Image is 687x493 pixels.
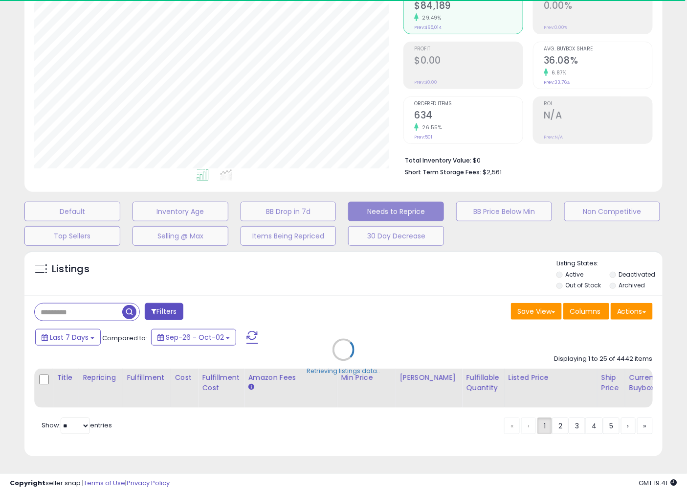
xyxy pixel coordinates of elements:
small: 29.49% [419,14,441,22]
h2: $0.00 [414,55,523,68]
button: 30 Day Decrease [348,226,444,246]
span: Ordered Items [414,101,523,107]
small: 26.55% [419,124,442,131]
button: Default [24,202,120,221]
span: Avg. Buybox Share [544,47,652,52]
small: Prev: N/A [544,134,563,140]
button: Items Being Repriced [241,226,336,246]
b: Total Inventory Value: [405,156,471,164]
button: BB Price Below Min [456,202,552,221]
span: $2,561 [483,167,502,177]
div: Retrieving listings data.. [307,367,380,376]
small: Prev: 0.00% [544,24,567,30]
h2: 634 [414,110,523,123]
b: Short Term Storage Fees: [405,168,481,176]
span: 2025-10-10 19:41 GMT [639,478,677,488]
strong: Copyright [10,478,45,488]
button: Top Sellers [24,226,120,246]
small: Prev: $0.00 [414,79,437,85]
span: ROI [544,101,652,107]
button: Inventory Age [133,202,228,221]
li: $0 [405,154,645,165]
button: Selling @ Max [133,226,228,246]
small: 6.87% [548,69,567,76]
a: Privacy Policy [127,478,170,488]
span: Profit [414,47,523,52]
small: Prev: 501 [414,134,432,140]
a: Terms of Use [84,478,125,488]
button: Needs to Reprice [348,202,444,221]
h2: 36.08% [544,55,652,68]
small: Prev: $65,014 [414,24,442,30]
button: Non Competitive [564,202,660,221]
small: Prev: 33.76% [544,79,570,85]
h2: N/A [544,110,652,123]
button: BB Drop in 7d [241,202,336,221]
div: seller snap | | [10,479,170,488]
